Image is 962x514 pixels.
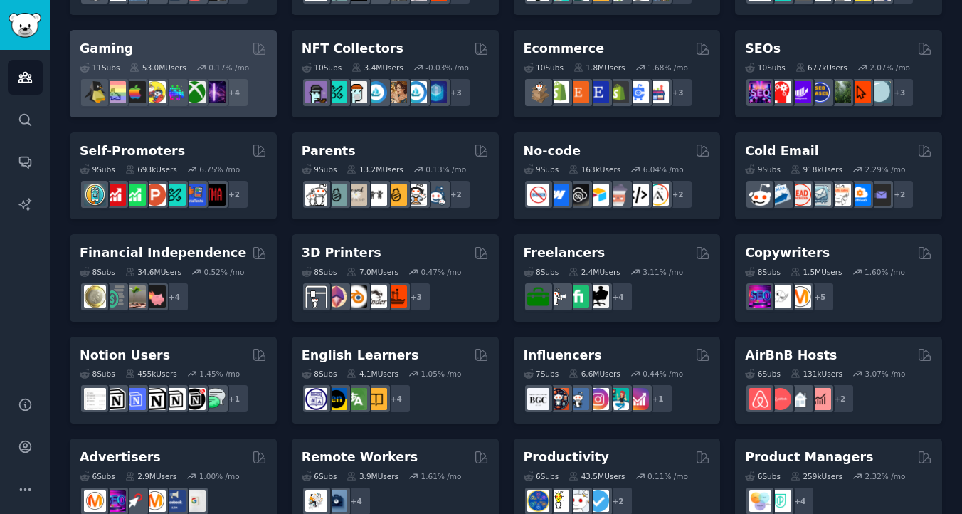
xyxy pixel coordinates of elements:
img: NotionPromote [203,388,226,410]
h2: Notion Users [80,347,170,364]
div: 8 Sub s [302,267,337,277]
div: 8 Sub s [80,267,115,277]
img: getdisciplined [587,490,609,512]
div: 3.4M Users [351,63,403,73]
div: 8 Sub s [524,267,559,277]
img: Adalo [647,184,669,206]
div: 1.60 % /mo [865,267,905,277]
img: Etsy [567,81,589,103]
img: OpenSeaNFT [365,81,387,103]
div: + 2 [663,179,693,209]
div: 1.61 % /mo [421,471,462,481]
img: GoogleSearchConsole [849,81,871,103]
div: 1.8M Users [573,63,625,73]
img: BeautyGuruChatter [527,388,549,410]
div: 677k Users [795,63,847,73]
img: BestNotionTemplates [184,388,206,410]
img: alphaandbetausers [164,184,186,206]
img: GummySearch logo [9,13,41,38]
img: The_SEO [869,81,891,103]
img: Emailmarketing [769,184,791,206]
h2: Self-Promoters [80,142,185,160]
div: 2.9M Users [125,471,177,481]
img: Instagram [567,388,589,410]
img: NFTMarketplace [325,81,347,103]
img: language_exchange [345,388,367,410]
img: EnglishLearning [325,388,347,410]
h2: No-code [524,142,581,160]
h2: Advertisers [80,449,161,466]
img: forhire [527,285,549,308]
div: 4.1M Users [347,369,398,379]
h2: AirBnB Hosts [745,347,837,364]
img: TwitchStreaming [203,81,226,103]
img: advertising [144,490,166,512]
img: ProductHunters [144,184,166,206]
img: shopify [547,81,569,103]
div: 2.4M Users [569,267,620,277]
img: FixMyPrint [385,285,407,308]
h2: Copywriters [745,244,830,262]
div: 3.11 % /mo [643,267,683,277]
div: 131k Users [791,369,842,379]
img: XboxGamers [184,81,206,103]
img: FreeNotionTemplates [124,388,146,410]
div: -0.03 % /mo [425,63,469,73]
div: + 2 [441,179,471,209]
img: Freelancers [587,285,609,308]
div: 6 Sub s [745,369,781,379]
img: ecommercemarketing [627,81,649,103]
div: 9 Sub s [524,164,559,174]
img: KeepWriting [769,285,791,308]
div: 7 Sub s [524,369,559,379]
h2: Financial Independence [80,244,246,262]
img: nocode [527,184,549,206]
img: 3Dprinting [305,285,327,308]
img: nocodelowcode [607,184,629,206]
img: youtubepromotion [104,184,126,206]
div: 3.07 % /mo [865,369,905,379]
img: FacebookAds [164,490,186,512]
img: webflow [547,184,569,206]
img: freelance_forhire [547,285,569,308]
img: rentalproperties [789,388,811,410]
h2: Remote Workers [302,449,418,466]
div: 13.2M Users [347,164,403,174]
img: SEO_cases [809,81,831,103]
img: dropship [527,81,549,103]
img: gamers [164,81,186,103]
img: Fiverr [567,285,589,308]
img: Local_SEO [829,81,851,103]
div: 10 Sub s [524,63,564,73]
img: PPC [124,490,146,512]
img: SEO_Digital_Marketing [749,81,771,103]
div: 53.0M Users [129,63,186,73]
img: ender3 [365,285,387,308]
img: Fire [124,285,146,308]
div: 6 Sub s [745,471,781,481]
img: notioncreations [104,388,126,410]
img: googleads [184,490,206,512]
img: DigitalItems [425,81,447,103]
img: influencermarketing [607,388,629,410]
img: Notiontemplates [84,388,106,410]
img: lifehacks [547,490,569,512]
img: InstagramGrowthTips [627,388,649,410]
img: NewParents [385,184,407,206]
h2: Product Managers [745,449,873,466]
div: + 4 [381,384,411,414]
div: 10 Sub s [745,63,785,73]
img: SingleParents [325,184,347,206]
img: selfpromotion [124,184,146,206]
div: 693k Users [125,164,177,174]
img: toddlers [365,184,387,206]
div: 259k Users [791,471,842,481]
div: 10 Sub s [302,63,342,73]
h2: Parents [302,142,356,160]
div: + 3 [441,78,471,107]
div: + 2 [884,179,914,209]
img: GamerPals [144,81,166,103]
div: 0.44 % /mo [643,369,683,379]
img: macgaming [124,81,146,103]
img: FinancialPlanning [104,285,126,308]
